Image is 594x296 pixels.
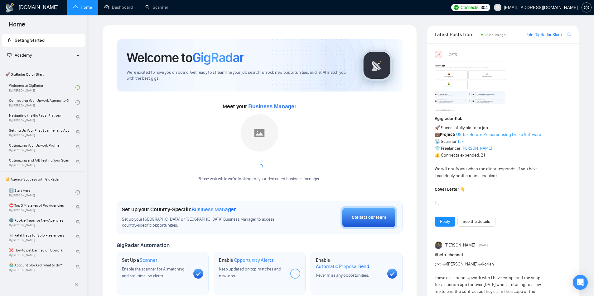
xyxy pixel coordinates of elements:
button: setting [582,2,592,12]
div: Please wait while we're looking for your dedicated business manager... [194,176,326,182]
div: Open Intercom Messenger [573,275,588,290]
button: Contact our team [340,206,397,229]
span: 🌚 Rookie Traps for New Agencies [9,217,69,223]
span: Business Manager [248,103,296,110]
span: lock [75,205,80,209]
h1: Enable [316,257,382,269]
li: Getting Started [2,34,85,47]
span: We're excited to have you on board. Get ready to streamline your job search, unlock new opportuni... [127,70,351,82]
span: user [495,5,500,10]
a: Tax [457,139,464,144]
a: setting [582,5,592,10]
span: By [PERSON_NAME] [9,253,69,257]
img: Toby Fox-Mason [435,242,442,249]
span: lock [75,160,80,164]
span: Meet your [223,103,296,110]
span: 18 hours ago [485,33,506,37]
a: searchScanner [145,5,168,10]
span: rocket [7,38,12,42]
img: F09354QB7SM-image.png [435,61,509,110]
span: fund-projection-screen [7,53,12,57]
span: ❌ How to get banned on Upwork [9,247,69,253]
span: Automatic Proposal Send [316,263,369,270]
span: lock [75,235,80,239]
span: 👑 Agency Success with GigRadar [3,173,84,186]
span: By [PERSON_NAME] [9,238,69,242]
h1: Set up your Country-Specific [122,206,236,213]
span: By [PERSON_NAME] [9,223,69,227]
h1: # help-channel [435,251,571,258]
span: Optimizing Your Upwork Profile [9,142,69,148]
span: [PERSON_NAME] [445,242,475,249]
span: Business Manager [191,206,236,213]
span: By [PERSON_NAME] [9,119,69,122]
span: lock [75,130,80,134]
span: Scanner [140,257,157,263]
div: Contact our team [352,214,386,221]
a: Connecting Your Upwork Agency to GigRadarBy[PERSON_NAME] [9,96,75,109]
span: GigRadar Automation [117,242,169,249]
span: lock [75,145,80,149]
span: Keep updated on top matches and new jobs. [219,266,281,279]
h1: Welcome to [127,49,244,66]
span: check-circle [75,85,80,90]
a: US Tax Return Preparer using Drake Software [456,132,541,137]
a: 1️⃣ Start HereBy[PERSON_NAME] [9,186,75,199]
img: gigradar-logo.png [361,50,393,81]
strong: Project: [440,132,455,137]
span: [DATE] [449,52,457,57]
span: Never miss any opportunities. [316,273,369,278]
strong: Cover Letter 👇 [435,187,465,192]
span: ⛔ Top 3 Mistakes of Pro Agencies [9,202,69,209]
div: US [435,51,442,58]
a: homeHome [73,5,92,10]
span: Home [4,20,30,33]
span: check-circle [75,190,80,195]
h1: # gigradar-hub [435,115,571,122]
button: See the details [457,217,495,227]
span: 🚀 GigRadar Quick Start [3,68,84,81]
span: Opportunity Alerts [234,257,274,263]
a: [PERSON_NAME] [461,146,492,151]
span: By [PERSON_NAME] [9,163,69,167]
span: loading [256,164,263,171]
span: GigRadar [192,49,244,66]
span: 304 [481,4,487,11]
span: By [PERSON_NAME] [9,148,69,152]
span: Latest Posts from the GigRadar Community [435,31,479,38]
a: Welcome to GigRadarBy[PERSON_NAME] [9,81,75,94]
span: Academy [15,53,32,58]
span: double-left [74,281,80,288]
span: check-circle [75,100,80,105]
span: By [PERSON_NAME] [9,134,69,137]
span: Optimizing and A/B Testing Your Scanner for Better Results [9,157,69,163]
span: 😭 Account blocked: what to do? [9,262,69,268]
img: upwork-logo.png [454,5,459,10]
button: Reply [435,217,455,227]
span: Setting Up Your First Scanner and Auto-Bidder [9,127,69,134]
h1: Enable [219,257,274,263]
span: Connects: [461,4,479,11]
span: By [PERSON_NAME] [9,209,69,212]
span: lock [75,220,80,224]
span: Navigating the GigRadar Platform [9,112,69,119]
h1: Set Up a [122,257,157,263]
span: ☠️ Fatal Traps for Solo Freelancers [9,232,69,238]
span: export [567,32,571,37]
a: dashboardDashboard [104,5,133,10]
span: Academy [7,53,32,58]
span: lock [75,250,80,254]
span: By [PERSON_NAME] [9,268,69,272]
a: Reply [440,218,450,225]
img: logo [5,3,15,13]
img: placeholder.png [241,114,278,152]
span: [DATE] [479,242,488,248]
span: Getting Started [15,38,45,43]
span: lock [75,115,80,120]
span: Set up your [GEOGRAPHIC_DATA] or [GEOGRAPHIC_DATA] Business Manager to access country-specific op... [122,217,287,228]
span: setting [582,5,591,10]
a: See the details [463,218,490,225]
span: lock [75,265,80,269]
a: Join GigRadar Slack Community [526,31,566,38]
a: export [567,31,571,37]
